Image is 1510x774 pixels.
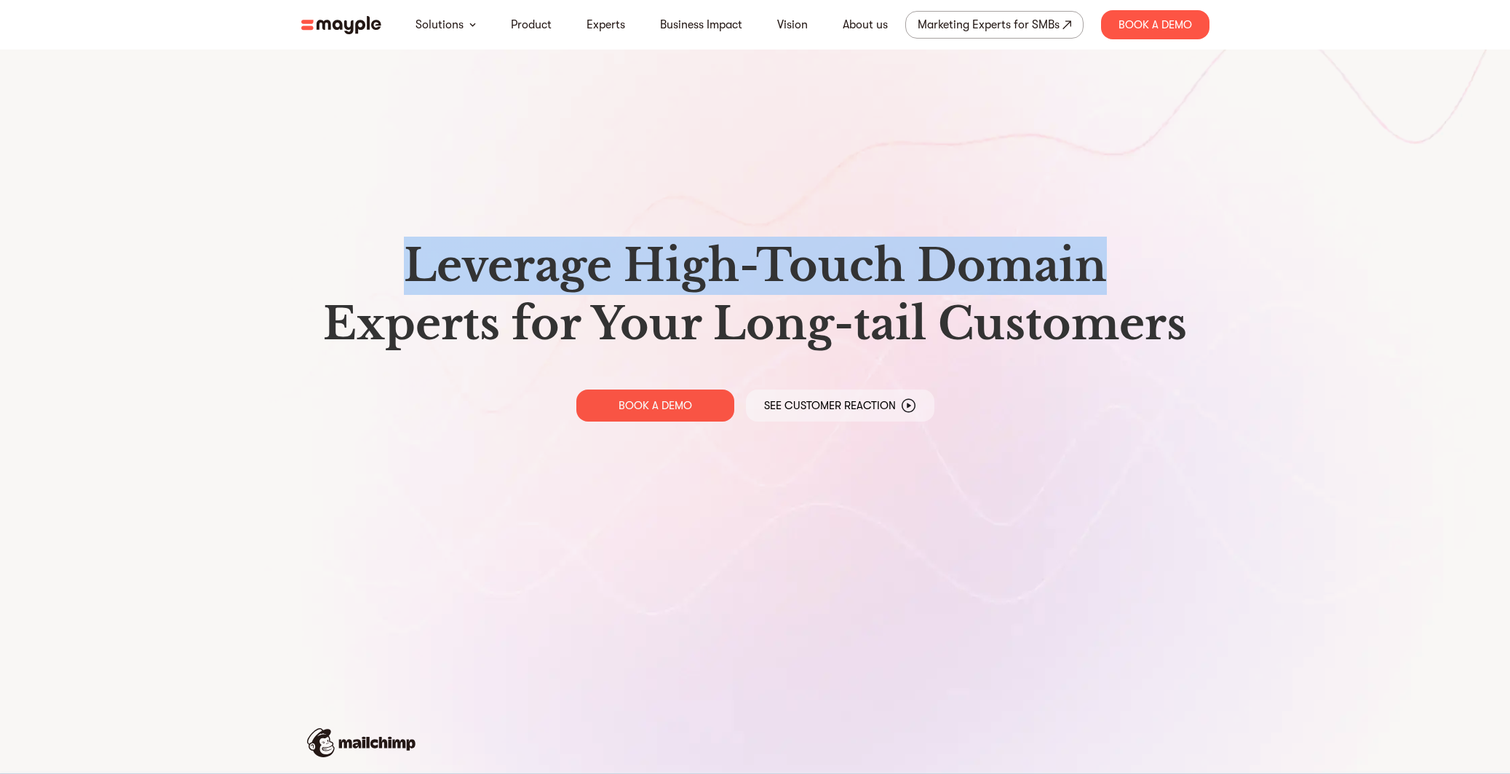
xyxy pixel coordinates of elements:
[576,390,734,422] a: BOOK A DEMO
[764,398,896,413] p: See Customer Reaction
[313,237,1198,353] h1: Leverage High-Touch Domain Experts for Your Long-tail Customers
[619,398,692,413] p: BOOK A DEMO
[1101,10,1209,39] div: Book A Demo
[843,16,888,33] a: About us
[511,16,552,33] a: Product
[587,16,625,33] a: Experts
[1437,704,1510,774] iframe: Chat Widget
[918,15,1060,35] div: Marketing Experts for SMBs
[416,16,464,33] a: Solutions
[307,728,416,757] img: mailchimp-logo
[777,16,808,33] a: Vision
[746,390,934,422] a: See Customer Reaction
[660,16,742,33] a: Business Impact
[905,11,1084,39] a: Marketing Experts for SMBs
[301,16,381,34] img: mayple-logo
[469,23,476,27] img: arrow-down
